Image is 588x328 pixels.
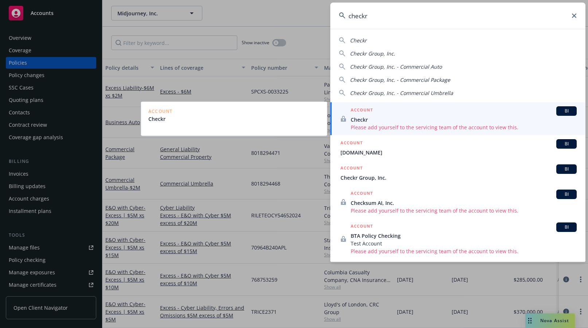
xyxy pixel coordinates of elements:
a: ACCOUNTBICheckrPlease add yourself to the servicing team of the account to view this. [330,102,585,135]
h5: ACCOUNT [351,222,373,231]
a: ACCOUNTBI[DOMAIN_NAME] [330,135,585,160]
span: Checkr [350,37,367,44]
span: BI [559,191,574,198]
span: Checksum AI, Inc. [351,199,577,207]
input: Search... [330,3,585,29]
a: ACCOUNTBIBTA Policy CheckingTest AccountPlease add yourself to the servicing team of the account ... [330,218,585,259]
h5: ACCOUNT [351,106,373,115]
span: BI [559,166,574,172]
span: BTA Policy Checking [351,232,577,240]
span: Checkr [351,116,577,123]
h5: ACCOUNT [340,139,363,148]
span: Checkr Group, Inc. [350,50,395,57]
span: Checkr Group, Inc. - Commercial Umbrella [350,89,453,96]
a: ACCOUNTBIChecksum AI, Inc.Please add yourself to the servicing team of the account to view this. [330,186,585,218]
span: Please add yourself to the servicing team of the account to view this. [351,207,577,214]
span: Checkr Group, Inc. - Commercial Package [350,76,450,83]
span: Please add yourself to the servicing team of the account to view this. [351,123,577,131]
span: BI [559,224,574,230]
h5: ACCOUNT [340,164,363,173]
span: BI [559,108,574,114]
span: Test Account [351,240,577,247]
a: ACCOUNTBICheckr Group, Inc. [330,160,585,186]
span: Checkr Group, Inc. [340,174,577,182]
span: Please add yourself to the servicing team of the account to view this. [351,247,577,255]
h5: ACCOUNT [351,190,373,198]
span: Checkr Group, Inc. - Commercial Auto [350,63,442,70]
span: BI [559,141,574,147]
span: [DOMAIN_NAME] [340,149,577,156]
